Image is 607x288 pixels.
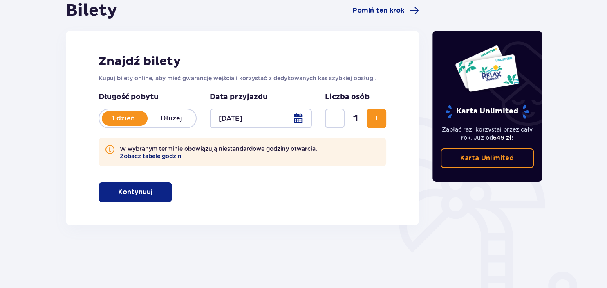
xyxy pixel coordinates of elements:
p: Karta Unlimited [460,154,514,163]
p: 1 dzień [99,114,148,123]
a: Karta Unlimited [441,148,534,168]
button: Zobacz tabelę godzin [120,153,181,159]
button: Kontynuuj [99,182,172,202]
p: Zapłać raz, korzystaj przez cały rok. Już od ! [441,125,534,142]
p: W wybranym terminie obowiązują niestandardowe godziny otwarcia. [120,145,317,159]
p: Długość pobytu [99,92,197,102]
p: Karta Unlimited [445,104,530,119]
span: 649 zł [493,134,511,141]
h2: Znajdź bilety [99,54,387,69]
span: 1 [346,112,365,125]
p: Liczba osób [325,92,370,102]
a: Pomiń ten krok [353,6,419,16]
p: Dłużej [148,114,196,123]
img: Dwie karty całoroczne do Suntago z napisem 'UNLIMITED RELAX', na białym tle z tropikalnymi liśćmi... [455,45,520,92]
p: Kontynuuj [118,188,152,197]
button: Zwiększ [367,109,386,128]
span: Pomiń ten krok [353,6,404,15]
button: Zmniejsz [325,109,345,128]
p: Data przyjazdu [210,92,268,102]
h1: Bilety [66,0,117,21]
p: Kupuj bilety online, aby mieć gwarancję wejścia i korzystać z dedykowanych kas szybkiej obsługi. [99,74,387,82]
